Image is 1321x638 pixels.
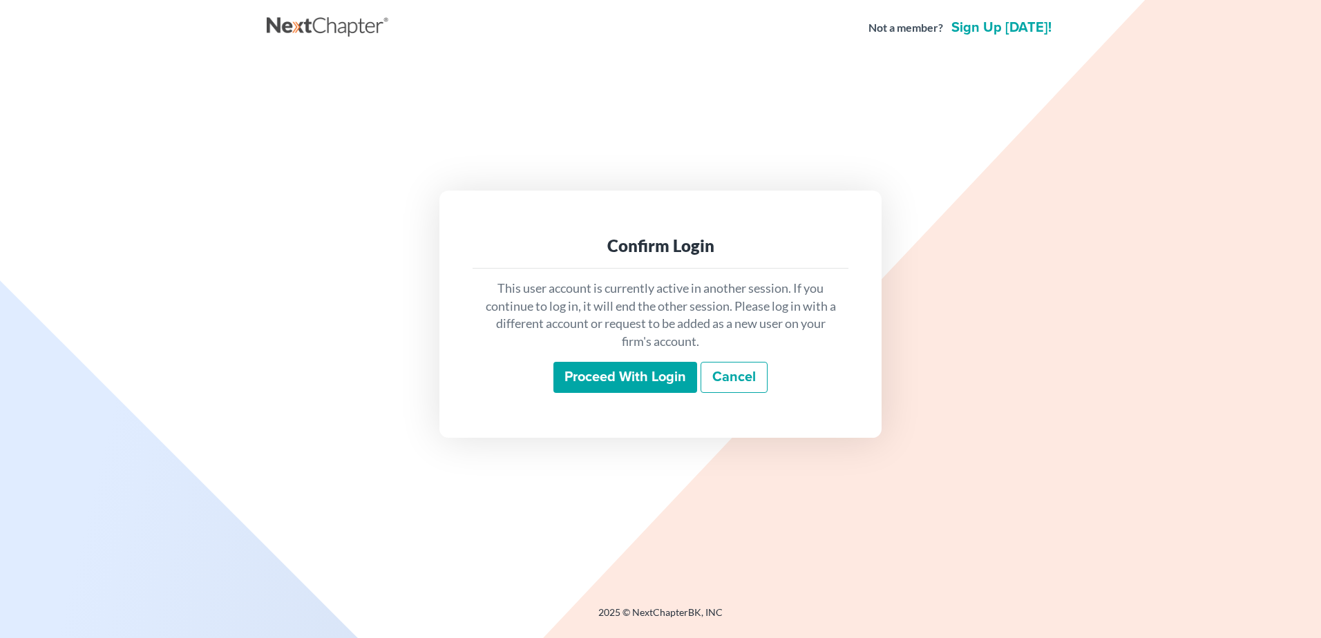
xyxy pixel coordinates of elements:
[553,362,697,394] input: Proceed with login
[949,21,1054,35] a: Sign up [DATE]!
[484,280,837,351] p: This user account is currently active in another session. If you continue to log in, it will end ...
[868,20,943,36] strong: Not a member?
[484,235,837,257] div: Confirm Login
[267,606,1054,630] div: 2025 © NextChapterBK, INC
[701,362,768,394] a: Cancel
